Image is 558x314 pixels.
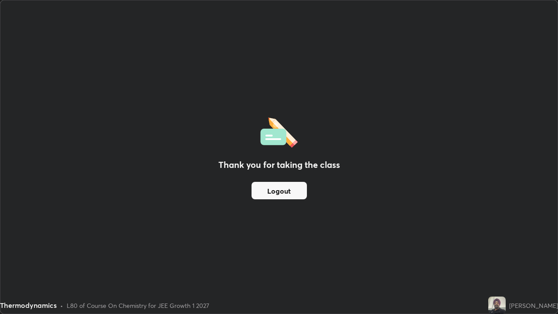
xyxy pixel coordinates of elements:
img: offlineFeedback.1438e8b3.svg [260,115,298,148]
h2: Thank you for taking the class [218,158,340,171]
div: • [60,301,63,310]
div: [PERSON_NAME] [509,301,558,310]
button: Logout [252,182,307,199]
img: 3c111d6fb97f478eac34a0bd0f6d3866.jpg [488,297,506,314]
div: L80 of Course On Chemistry for JEE Growth 1 2027 [67,301,209,310]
